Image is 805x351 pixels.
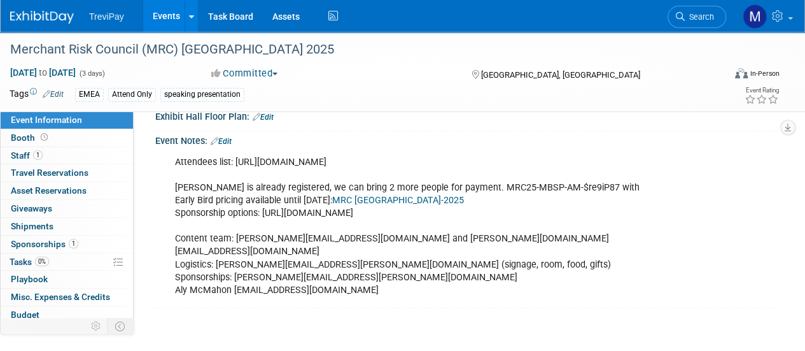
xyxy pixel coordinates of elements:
div: Event Format [667,66,780,85]
div: Event Rating [745,87,779,94]
span: Playbook [11,274,48,284]
a: Budget [1,306,133,324]
a: Staff1 [1,147,133,164]
span: Sponsorships [11,239,78,249]
span: Asset Reservations [11,185,87,196]
div: Merchant Risk Council (MRC) [GEOGRAPHIC_DATA] 2025 [6,38,714,61]
span: Booth [11,133,50,143]
span: 1 [33,150,43,160]
div: In-Person [750,69,780,78]
div: Event Notes: [155,131,780,148]
a: MRC [GEOGRAPHIC_DATA]-2025 [332,195,464,206]
img: Maiia Khasina [743,4,767,29]
img: Format-Inperson.png [735,68,748,78]
a: Search [668,6,726,28]
span: Shipments [11,221,53,231]
button: Committed [207,67,283,80]
span: 0% [35,257,49,266]
div: EMEA [75,88,104,101]
a: Asset Reservations [1,182,133,199]
span: TreviPay [89,11,124,22]
span: Giveaways [11,203,52,213]
div: Attendees list: [URL][DOMAIN_NAME] [PERSON_NAME] is already registered, we can bring 2 more peopl... [166,150,656,303]
span: 1 [69,239,78,248]
span: [GEOGRAPHIC_DATA], [GEOGRAPHIC_DATA] [480,70,640,80]
td: Toggle Event Tabs [108,318,134,334]
a: Travel Reservations [1,164,133,182]
span: Budget [11,310,39,320]
a: Sponsorships1 [1,236,133,253]
a: Misc. Expenses & Credits [1,289,133,306]
a: Playbook [1,271,133,288]
div: Exhibit Hall Floor Plan: [155,107,780,124]
td: Tags [10,87,64,102]
a: Giveaways [1,200,133,217]
a: Edit [43,90,64,99]
td: Personalize Event Tab Strip [85,318,108,334]
a: Event Information [1,111,133,129]
span: Travel Reservations [11,168,88,178]
span: Search [685,12,714,22]
span: Booth not reserved yet [38,133,50,142]
a: Booth [1,129,133,147]
span: Misc. Expenses & Credits [11,292,110,302]
a: Tasks0% [1,254,133,271]
span: Tasks [10,257,49,267]
span: Staff [11,150,43,161]
span: [DATE] [DATE] [10,67,76,78]
a: Edit [211,137,232,146]
a: Edit [253,113,274,122]
span: Event Information [11,115,82,125]
a: Shipments [1,218,133,235]
span: to [37,68,49,78]
div: speaking presentation [160,88,244,101]
span: (3 days) [78,69,105,78]
div: Attend Only [108,88,156,101]
img: ExhibitDay [10,11,74,24]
